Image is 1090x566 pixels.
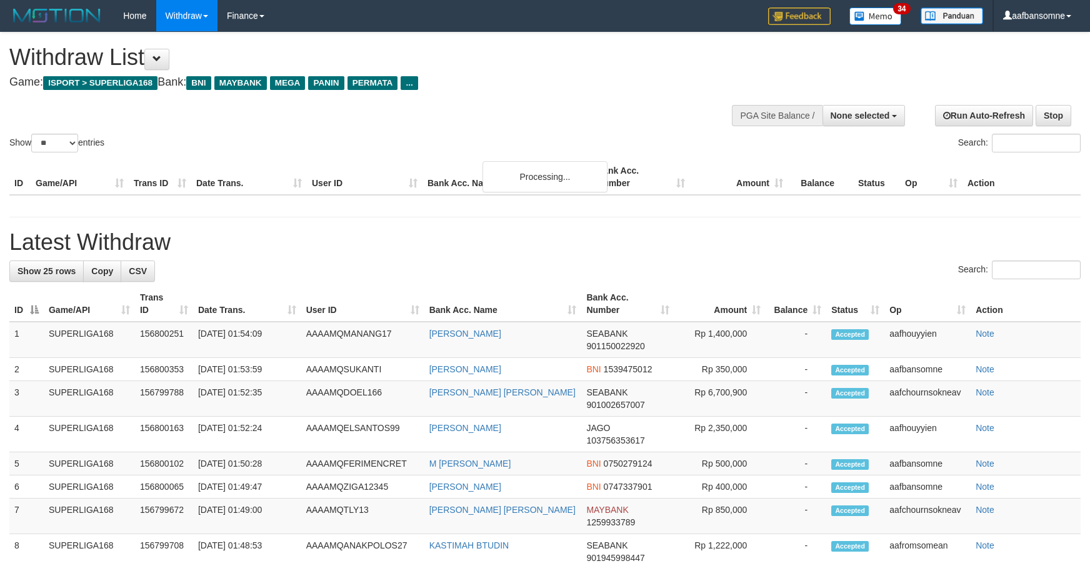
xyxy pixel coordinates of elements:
span: JAGO [586,423,610,433]
span: Copy 1259933789 to clipboard [586,517,635,527]
span: Accepted [831,459,869,470]
th: User ID: activate to sort column ascending [301,286,424,322]
a: M [PERSON_NAME] [429,459,511,469]
span: Accepted [831,329,869,340]
input: Search: [992,261,1081,279]
a: Note [976,459,994,469]
a: [PERSON_NAME] [429,423,501,433]
span: Copy [91,266,113,276]
span: Show 25 rows [17,266,76,276]
a: Stop [1036,105,1071,126]
td: [DATE] 01:50:28 [193,452,301,475]
th: Amount [690,159,788,195]
td: aafchournsokneav [884,499,971,534]
td: AAAAMQMANANG17 [301,322,424,358]
th: Bank Acc. Number [592,159,690,195]
td: Rp 850,000 [674,499,766,534]
td: 4 [9,417,44,452]
span: Copy 901002657007 to clipboard [586,400,644,410]
td: - [766,358,826,381]
th: Game/API: activate to sort column ascending [44,286,135,322]
img: MOTION_logo.png [9,6,104,25]
td: Rp 6,700,900 [674,381,766,417]
td: [DATE] 01:49:00 [193,499,301,534]
td: 2 [9,358,44,381]
span: Accepted [831,365,869,375]
span: MAYBANK [586,505,628,515]
td: 156800163 [135,417,193,452]
a: KASTIMAH BTUDIN [429,540,509,550]
a: Note [976,482,994,492]
td: 156799672 [135,499,193,534]
a: Show 25 rows [9,261,84,282]
td: AAAAMQSUKANTI [301,358,424,381]
td: Rp 400,000 [674,475,766,499]
td: - [766,499,826,534]
td: - [766,381,826,417]
th: Status [853,159,900,195]
th: Balance: activate to sort column ascending [766,286,826,322]
a: CSV [121,261,155,282]
img: Button%20Memo.svg [849,7,902,25]
span: Copy 901150022920 to clipboard [586,341,644,351]
td: SUPERLIGA168 [44,381,135,417]
td: [DATE] 01:53:59 [193,358,301,381]
td: AAAAMQFERIMENCRET [301,452,424,475]
select: Showentries [31,134,78,152]
td: - [766,322,826,358]
h1: Latest Withdraw [9,230,1081,255]
div: Processing... [482,161,607,192]
span: PANIN [308,76,344,90]
td: 6 [9,475,44,499]
th: ID [9,159,31,195]
td: SUPERLIGA168 [44,475,135,499]
a: [PERSON_NAME] [429,329,501,339]
th: Op [900,159,962,195]
span: Accepted [831,505,869,516]
td: 156800353 [135,358,193,381]
a: Note [976,364,994,374]
td: SUPERLIGA168 [44,322,135,358]
span: BNI [586,459,601,469]
th: Bank Acc. Number: activate to sort column ascending [581,286,674,322]
label: Search: [958,134,1081,152]
span: BNI [586,482,601,492]
td: SUPERLIGA168 [44,452,135,475]
a: Note [976,423,994,433]
td: Rp 500,000 [674,452,766,475]
td: - [766,417,826,452]
span: Accepted [831,482,869,493]
span: Copy 0750279124 to clipboard [604,459,652,469]
td: aafbansomne [884,452,971,475]
td: 156800065 [135,475,193,499]
td: [DATE] 01:54:09 [193,322,301,358]
h1: Withdraw List [9,45,714,70]
td: aafhouyyien [884,322,971,358]
td: aafbansomne [884,358,971,381]
span: Accepted [831,541,869,552]
span: ... [401,76,417,90]
td: [DATE] 01:49:47 [193,475,301,499]
th: Action [962,159,1081,195]
td: Rp 1,400,000 [674,322,766,358]
span: MAYBANK [214,76,267,90]
td: Rp 2,350,000 [674,417,766,452]
img: panduan.png [921,7,983,24]
span: SEABANK [586,387,627,397]
span: SEABANK [586,540,627,550]
a: [PERSON_NAME] [429,364,501,374]
td: 7 [9,499,44,534]
span: None selected [831,111,890,121]
span: Accepted [831,424,869,434]
label: Search: [958,261,1081,279]
td: AAAAMQTLY13 [301,499,424,534]
th: Trans ID [129,159,191,195]
input: Search: [992,134,1081,152]
td: aafchournsokneav [884,381,971,417]
th: Date Trans. [191,159,307,195]
td: - [766,475,826,499]
td: [DATE] 01:52:35 [193,381,301,417]
td: aafhouyyien [884,417,971,452]
a: Note [976,329,994,339]
span: SEABANK [586,329,627,339]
